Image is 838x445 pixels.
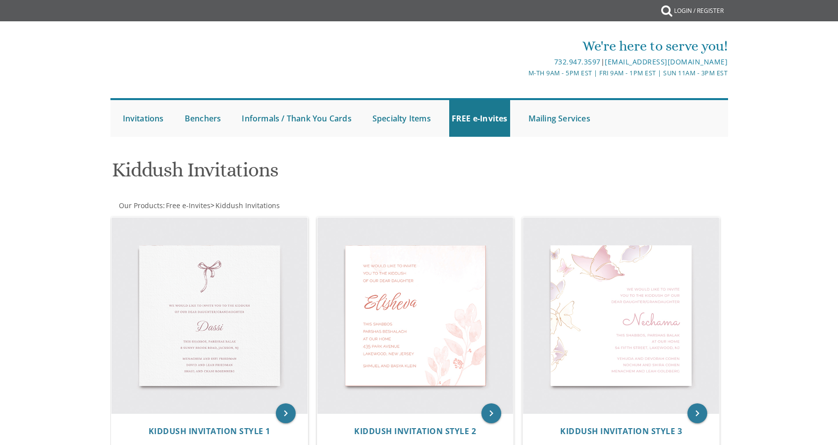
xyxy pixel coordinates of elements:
[317,218,514,414] img: Kiddush Invitation Style 2
[118,201,163,210] a: Our Products
[112,159,516,188] h1: Kiddush Invitations
[560,426,682,437] span: Kiddush Invitation Style 3
[370,100,433,137] a: Specialty Items
[605,57,728,66] a: [EMAIL_ADDRESS][DOMAIN_NAME]
[111,218,308,414] img: Kiddush Invitation Style 1
[354,427,476,436] a: Kiddush Invitation Style 2
[526,100,593,137] a: Mailing Services
[316,56,728,68] div: |
[687,403,707,423] a: keyboard_arrow_right
[276,403,296,423] a: keyboard_arrow_right
[149,426,270,437] span: Kiddush Invitation Style 1
[449,100,510,137] a: FREE e-Invites
[182,100,224,137] a: Benchers
[215,201,280,210] span: Kiddush Invitations
[214,201,280,210] a: Kiddush Invitations
[120,100,166,137] a: Invitations
[316,36,728,56] div: We're here to serve you!
[166,201,210,210] span: Free e-Invites
[239,100,354,137] a: Informals / Thank You Cards
[165,201,210,210] a: Free e-Invites
[481,403,501,423] a: keyboard_arrow_right
[210,201,280,210] span: >
[523,218,719,414] img: Kiddush Invitation Style 3
[316,68,728,78] div: M-Th 9am - 5pm EST | Fri 9am - 1pm EST | Sun 11am - 3pm EST
[149,427,270,436] a: Kiddush Invitation Style 1
[554,57,601,66] a: 732.947.3597
[354,426,476,437] span: Kiddush Invitation Style 2
[110,201,419,211] div: :
[560,427,682,436] a: Kiddush Invitation Style 3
